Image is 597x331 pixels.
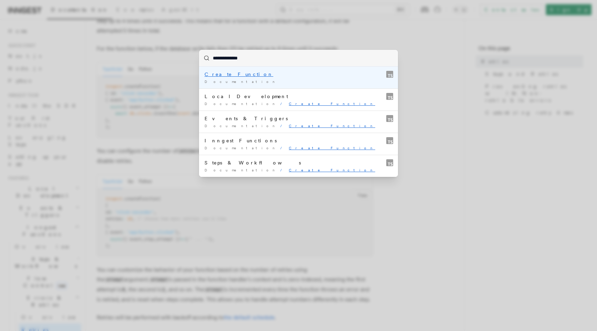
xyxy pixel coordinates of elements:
mark: Create Function [289,168,375,172]
div: Inngest Functions [205,137,392,144]
div: Events & Triggers [205,115,392,122]
mark: Create Function [289,124,375,128]
span: / [280,168,286,172]
span: Documentation [205,124,277,128]
span: Documentation [205,168,277,172]
div: Steps & Workflows [205,159,392,166]
span: / [280,102,286,106]
mark: Create Function [289,146,375,150]
span: Documentation [205,102,277,106]
span: Documentation [205,146,277,150]
mark: Create Function [205,72,273,77]
div: Local Development [205,93,392,100]
mark: Create Function [289,102,375,106]
span: / [280,146,286,150]
span: / [280,124,286,128]
span: Documentation [205,79,277,84]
